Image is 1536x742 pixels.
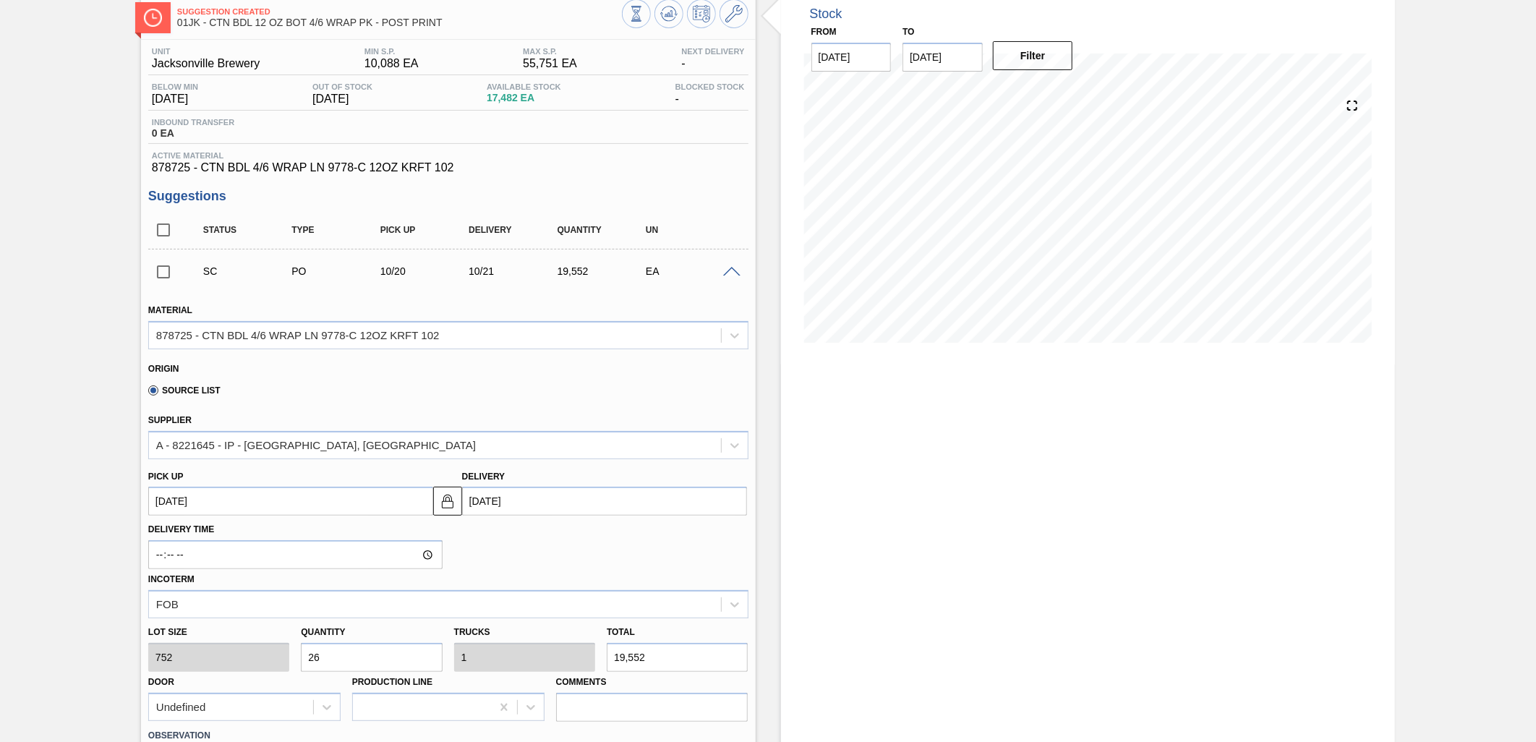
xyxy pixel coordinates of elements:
img: Ícone [144,9,162,27]
span: 01JK - CTN BDL 12 OZ BOT 4/6 WRAP PK - POST PRINT [177,17,622,28]
div: Status [200,225,299,235]
span: Jacksonville Brewery [152,57,260,70]
label: Origin [148,364,179,374]
button: Filter [993,41,1073,70]
span: MIN S.P. [364,47,419,56]
span: Suggestion Created [177,7,622,16]
div: 10/20/2025 [377,265,477,277]
button: locked [433,487,462,516]
label: Production Line [352,677,432,687]
div: - [672,82,748,106]
label: Lot size [148,622,289,643]
div: A - 8221645 - IP - [GEOGRAPHIC_DATA], [GEOGRAPHIC_DATA] [156,439,476,451]
span: Available Stock [487,82,561,91]
span: Blocked Stock [675,82,745,91]
label: From [811,27,837,37]
div: UN [642,225,742,235]
label: Pick up [148,472,184,482]
label: Door [148,677,174,687]
div: Type [288,225,388,235]
span: Below Min [152,82,198,91]
label: Trucks [454,627,490,637]
span: Inbound Transfer [152,118,234,127]
label: Source List [148,385,221,396]
span: 878725 - CTN BDL 4/6 WRAP LN 9778-C 12OZ KRFT 102 [152,161,745,174]
span: Out Of Stock [312,82,372,91]
input: mm/dd/yyyy [903,43,983,72]
input: mm/dd/yyyy [148,487,433,516]
h3: Suggestions [148,189,748,204]
label: Delivery Time [148,519,443,540]
input: mm/dd/yyyy [462,487,747,516]
span: Unit [152,47,260,56]
label: to [903,27,914,37]
span: Active Material [152,151,745,160]
label: Delivery [462,472,505,482]
input: mm/dd/yyyy [811,43,892,72]
label: Incoterm [148,574,195,584]
label: Comments [556,672,748,693]
div: Purchase order [288,265,388,277]
label: Total [607,627,635,637]
span: 0 EA [152,128,234,139]
span: 17,482 EA [487,93,561,103]
div: 878725 - CTN BDL 4/6 WRAP LN 9778-C 12OZ KRFT 102 [156,329,440,341]
div: Delivery [465,225,565,235]
span: 10,088 EA [364,57,419,70]
label: Quantity [301,627,345,637]
div: Stock [810,7,842,22]
img: locked [439,492,456,510]
div: Quantity [554,225,654,235]
span: [DATE] [312,93,372,106]
span: MAX S.P. [523,47,577,56]
div: 19,552 [554,265,654,277]
label: Material [148,305,192,315]
div: - [678,47,748,70]
div: FOB [156,598,179,610]
label: Supplier [148,415,192,425]
div: EA [642,265,742,277]
div: 10/21/2025 [465,265,565,277]
div: Pick up [377,225,477,235]
div: Undefined [156,701,205,713]
span: Next Delivery [682,47,745,56]
div: Suggestion Created [200,265,299,277]
span: [DATE] [152,93,198,106]
span: 55,751 EA [523,57,577,70]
